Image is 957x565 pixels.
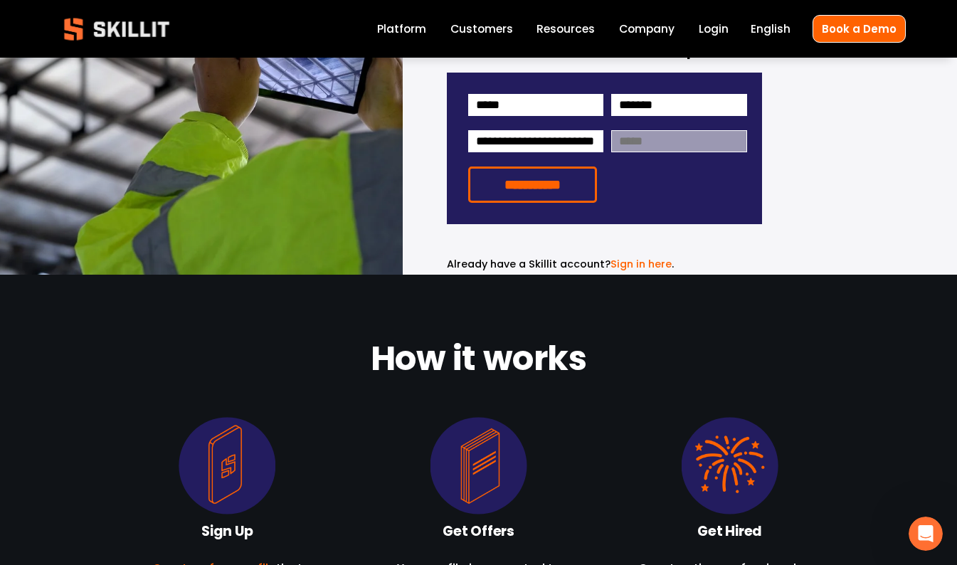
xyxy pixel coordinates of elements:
[52,8,181,51] img: Skillit
[610,257,672,271] a: Sign in here
[751,19,791,38] div: language picker
[697,521,762,544] strong: Get Hired
[443,521,514,544] strong: Get Offers
[813,15,906,43] a: Book a Demo
[751,21,791,37] span: English
[371,332,586,391] strong: How it works
[377,19,426,38] a: Platform
[201,521,253,544] strong: Sign Up
[699,19,729,38] a: Login
[447,257,610,271] span: Already have a Skillit account?
[536,21,595,37] span: Resources
[536,19,595,38] a: folder dropdown
[447,256,762,273] p: .
[909,517,943,551] iframe: Intercom live chat
[619,19,675,38] a: Company
[450,19,513,38] a: Customers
